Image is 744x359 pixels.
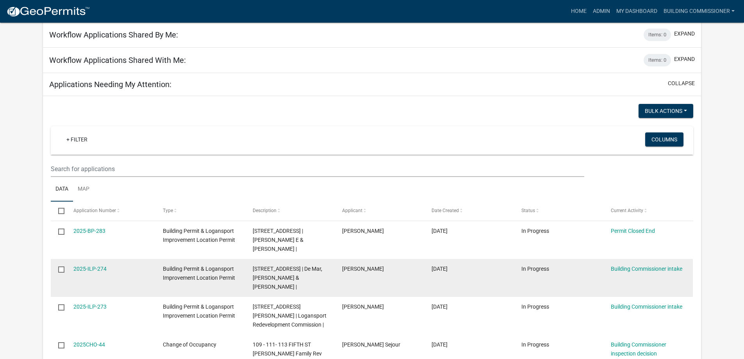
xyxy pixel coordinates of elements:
span: Type [163,208,173,213]
span: 08/06/2025 [432,266,448,272]
span: Building Permit & Logansport Improvement Location Permit [163,304,235,319]
button: expand [674,30,695,38]
span: In Progress [521,304,549,310]
button: Columns [645,132,683,146]
a: Admin [590,4,613,19]
h5: Workflow Applications Shared By Me: [49,30,178,39]
span: Building Permit & Logansport Improvement Location Permit [163,266,235,281]
span: In Progress [521,341,549,348]
a: Building Commissioner intake [611,266,682,272]
span: Change of Occupancy [163,341,216,348]
span: Legros Sejour [342,341,400,348]
span: harold huddleston [342,228,384,234]
button: expand [674,55,695,63]
span: 07/31/2025 [432,341,448,348]
datatable-header-cell: Description [245,202,334,220]
datatable-header-cell: Application Number [66,202,155,220]
datatable-header-cell: Current Activity [603,202,693,220]
span: Status [521,208,535,213]
a: 2025CHO-44 [73,341,105,348]
input: Search for applications [51,161,584,177]
a: + Filter [60,132,94,146]
h5: Workflow Applications Shared With Me: [49,55,186,65]
span: 08/11/2025 [432,228,448,234]
span: Building Permit & Logansport Improvement Location Permit [163,228,235,243]
a: Home [568,4,590,19]
a: Building Commissioner inspection decision [611,341,666,357]
a: My Dashboard [613,4,660,19]
span: 4012 MIKE ANDERSON LN | Logansport Redevelopment Commission | [253,304,327,328]
datatable-header-cell: Select [51,202,66,220]
div: Items: 0 [644,29,671,41]
span: Current Activity [611,208,643,213]
h5: Applications Needing My Attention: [49,80,171,89]
span: Date Created [432,208,459,213]
span: 218 COLES ST | Huddleston, Harold E & Kathy L | [253,228,303,252]
a: 2025-ILP-274 [73,266,107,272]
span: 231 E MIAMI AVE | De Mar, Andrea Somara Rodriquez & Martinez, Cecill | [253,266,322,290]
span: In Progress [521,228,549,234]
span: 08/06/2025 [432,304,448,310]
datatable-header-cell: Applicant [335,202,424,220]
span: In Progress [521,266,549,272]
a: 2025-ILP-273 [73,304,107,310]
span: Description [253,208,277,213]
a: 2025-BP-283 [73,228,105,234]
a: Map [73,177,94,202]
span: Mike Prentice [342,304,384,310]
button: Bulk Actions [639,104,693,118]
span: Application Number [73,208,116,213]
datatable-header-cell: Status [514,202,603,220]
a: Data [51,177,73,202]
datatable-header-cell: Date Created [424,202,514,220]
a: Building Commissioner [660,4,738,19]
span: Applicant [342,208,362,213]
a: Building Commissioner intake [611,304,682,310]
button: collapse [668,79,695,88]
datatable-header-cell: Type [155,202,245,220]
a: Permit Closed End [611,228,655,234]
span: Andrea Rodriguez [342,266,384,272]
div: Items: 0 [644,54,671,66]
